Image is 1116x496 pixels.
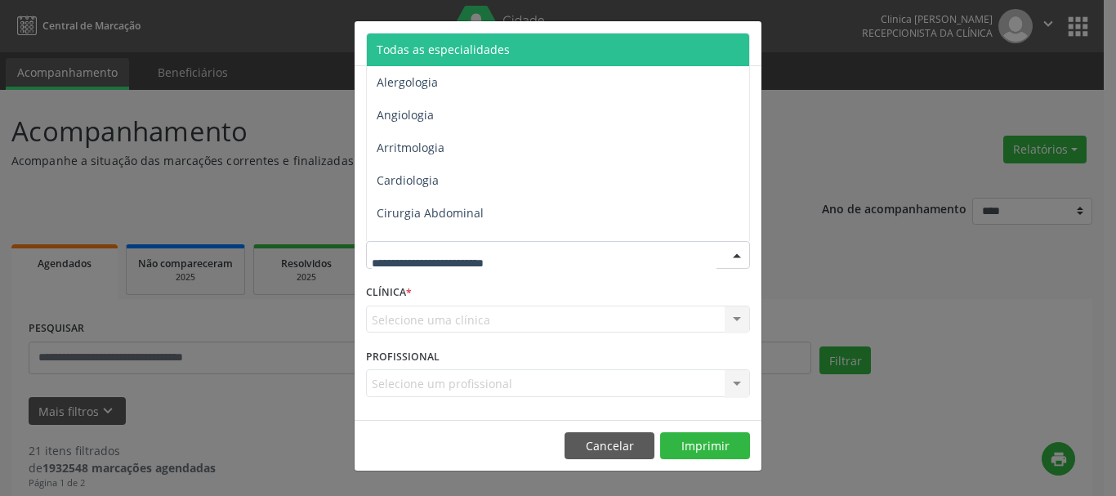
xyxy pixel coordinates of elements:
span: Alergologia [377,74,438,90]
label: CLÍNICA [366,280,412,306]
span: Cardiologia [377,172,439,188]
h5: Relatório de agendamentos [366,33,553,54]
span: Cirurgia Abdominal [377,205,484,221]
button: Close [729,21,761,61]
span: Todas as especialidades [377,42,510,57]
button: Imprimir [660,432,750,460]
span: Angiologia [377,107,434,123]
button: Cancelar [565,432,654,460]
span: Cirurgia Bariatrica [377,238,477,253]
label: PROFISSIONAL [366,344,440,369]
span: Arritmologia [377,140,444,155]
